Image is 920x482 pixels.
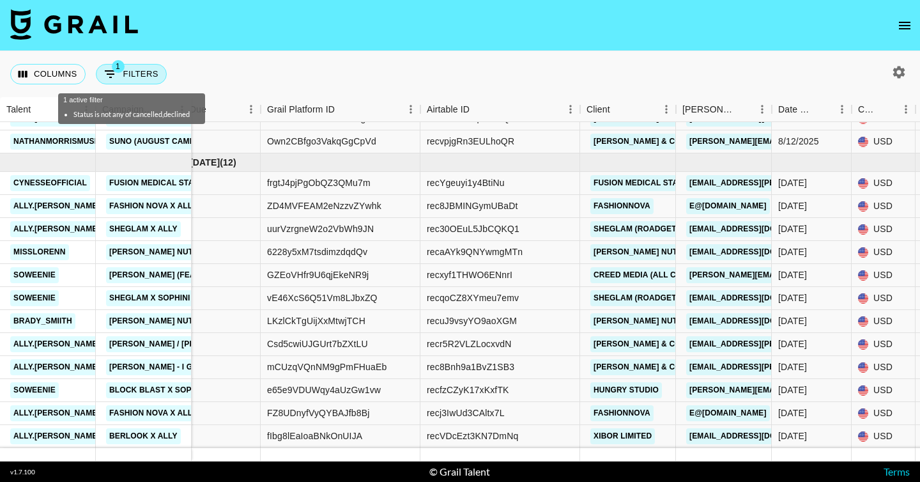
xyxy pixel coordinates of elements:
[106,405,200,421] a: Fashion Nova x Ally
[852,310,916,333] div: USD
[106,336,381,352] a: [PERSON_NAME] / [PERSON_NAME] - Freedom (Radio Mix) Phase 2
[106,175,268,191] a: Fusion Medical Staffing x Cynesse
[10,267,59,283] a: soweenie
[106,134,220,150] a: Suno (August Campaign)
[590,313,707,329] a: [PERSON_NAME] Nutrition
[267,315,365,327] div: LKzlCkTgUijXxMtwjTCH
[852,402,916,425] div: USD
[267,338,368,350] div: Csd5cwiUJGUrt7bZXtLU
[10,336,103,352] a: ally.[PERSON_NAME]
[267,384,381,396] div: e65e9VDUWqy4aUzGw1vw
[10,468,35,476] div: v 1.7.100
[852,333,916,356] div: USD
[10,64,86,84] button: Select columns
[852,425,916,448] div: USD
[63,96,200,119] div: 1 active filter
[190,156,220,169] span: [DATE]
[220,156,236,169] span: ( 12 )
[590,359,701,375] a: [PERSON_NAME] & Co LLC
[852,379,916,402] div: USD
[427,384,509,396] div: recfzCZyK17xKxfTK
[778,361,807,373] div: 9/17/2025
[31,101,49,119] button: Sort
[686,359,894,375] a: [EMAIL_ADDRESS][PERSON_NAME][DOMAIN_NAME]
[735,100,753,118] button: Sort
[10,290,59,306] a: soweenie
[10,244,69,260] a: misslorenn
[267,245,367,258] div: 6228y5xM7tsdimzdqdQv
[590,175,705,191] a: Fusion Medical Staffing
[10,198,103,214] a: ally.[PERSON_NAME]
[682,97,735,122] div: [PERSON_NAME]
[427,97,470,122] div: Airtable ID
[10,221,103,237] a: ally.[PERSON_NAME]
[267,268,369,281] div: GZEoVHfr9U6qjEkeNR9j
[778,338,807,350] div: 9/17/2025
[427,407,505,419] div: recj3IwUd3CAltx7L
[112,60,125,73] span: 1
[267,176,371,189] div: frgtJ4pjPgObQZ3QMu7m
[267,407,369,419] div: FZ8UDnyfVyQYBAJfb8Bj
[778,384,807,396] div: 9/17/2025
[427,245,523,258] div: recaAYk9QNYwmgMTn
[832,100,852,119] button: Menu
[261,97,420,122] div: Grail Platform ID
[73,110,190,119] li: Status is not any of cancelled,declined
[778,245,807,258] div: 9/11/2025
[884,465,910,478] a: Terms
[106,290,194,306] a: SHEGLAM x Sophini
[852,287,916,310] div: USD
[429,465,490,478] div: © Grail Talent
[852,130,916,153] div: USD
[778,176,807,189] div: 9/17/2025
[267,199,381,212] div: ZD4MVFEAM2eNzzvZYwhk
[427,315,517,327] div: recuJ9vsyYO9aoXGM
[778,97,815,122] div: Date Created
[778,315,807,327] div: 9/11/2025
[267,292,378,304] div: vE46XcS6Q51Vm8LJbxZQ
[10,134,105,150] a: nathanmorrismusic
[896,100,916,119] button: Menu
[10,382,59,398] a: soweenie
[590,267,723,283] a: Creed Media (All Campaigns)
[106,198,200,214] a: Fashion Nova x Ally
[852,264,916,287] div: USD
[590,290,742,306] a: Sheglam (RoadGet Business PTE)
[852,97,916,122] div: Currency
[427,176,505,189] div: recYgeuyi1y4BtiNu
[427,268,512,281] div: recxyf1THWO6ENnrI
[427,222,519,235] div: rec30OEuL5JbCQKQ1
[686,290,829,306] a: [EMAIL_ADDRESS][DOMAIN_NAME]
[106,382,210,398] a: Block Blast x Sophini
[590,405,654,421] a: Fashionnova
[96,64,167,84] button: Show filters
[10,359,103,375] a: ally.[PERSON_NAME]
[686,313,829,329] a: [EMAIL_ADDRESS][DOMAIN_NAME]
[267,222,374,235] div: uurVzrgneW2o2VbWh9JN
[590,336,701,352] a: [PERSON_NAME] & Co LLC
[686,244,829,260] a: [EMAIL_ADDRESS][DOMAIN_NAME]
[778,268,807,281] div: 9/9/2025
[852,218,916,241] div: USD
[590,221,742,237] a: Sheglam (RoadGet Business PTE)
[586,97,610,122] div: Client
[686,382,894,398] a: [PERSON_NAME][EMAIL_ADDRESS][DOMAIN_NAME]
[106,428,181,444] a: Berlook x Ally
[590,244,707,260] a: [PERSON_NAME] Nutrition
[335,100,353,118] button: Sort
[686,336,894,352] a: [EMAIL_ADDRESS][PERSON_NAME][DOMAIN_NAME]
[815,100,832,118] button: Sort
[852,172,916,195] div: USD
[878,100,896,118] button: Sort
[686,175,894,191] a: [EMAIL_ADDRESS][PERSON_NAME][DOMAIN_NAME]
[778,222,807,235] div: 9/11/2025
[427,361,514,373] div: rec8Bnh9a1BvZ1SB3
[106,313,298,329] a: [PERSON_NAME] Nutrition x [PERSON_NAME]
[155,97,261,122] div: Month Due
[106,244,298,260] a: [PERSON_NAME] Nutrition x [PERSON_NAME]
[420,97,580,122] div: Airtable ID
[206,100,224,118] button: Sort
[10,428,103,444] a: ally.[PERSON_NAME]
[427,430,518,442] div: recVDcEzt3KN7DmNq
[772,97,852,122] div: Date Created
